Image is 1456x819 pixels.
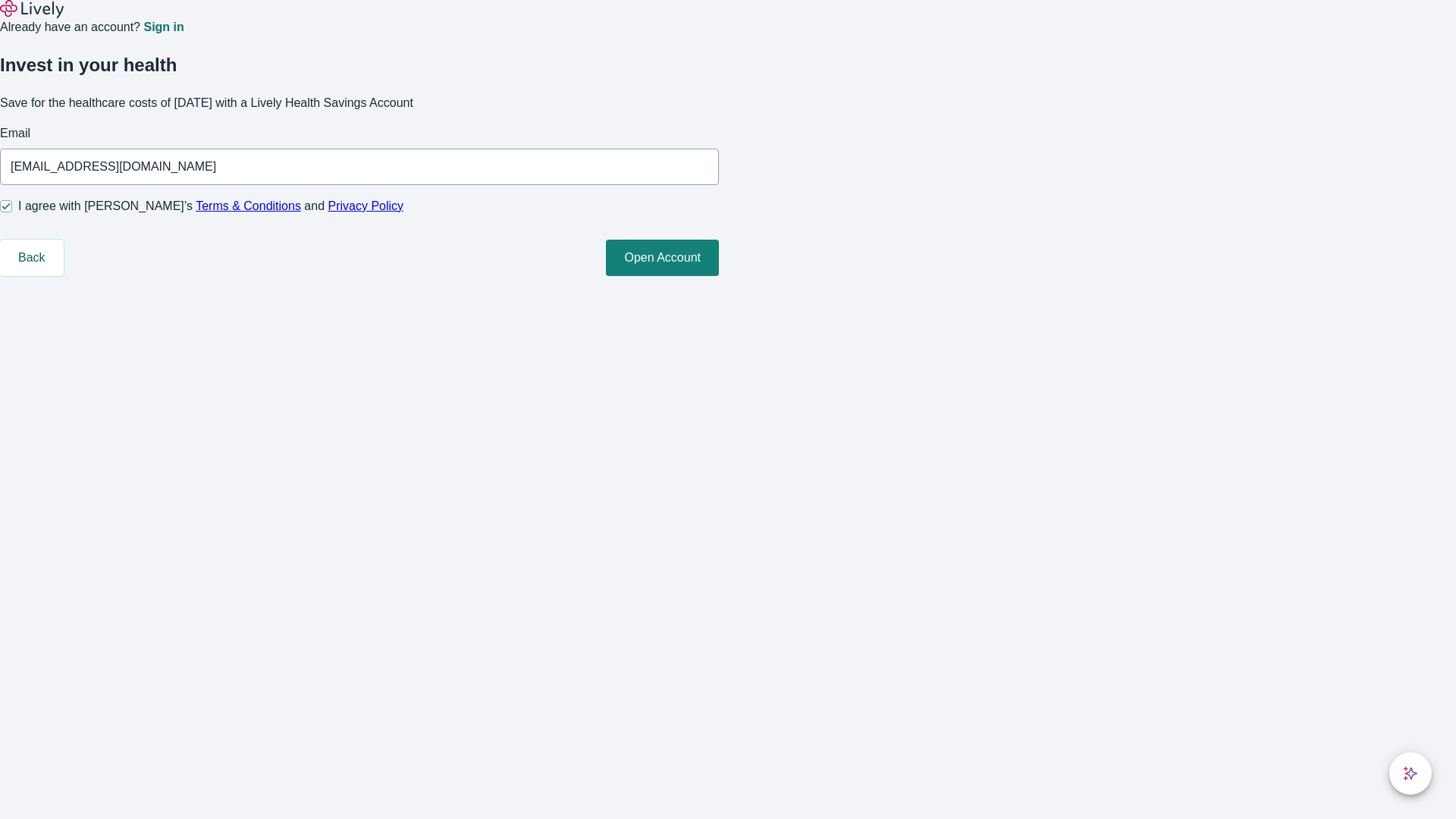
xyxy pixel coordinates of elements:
button: Open Account [606,240,719,276]
a: Terms & Conditions [196,199,301,212]
a: Sign in [143,21,184,33]
a: Privacy Policy [328,199,404,212]
span: I agree with [PERSON_NAME]’s and [18,197,403,215]
button: chat [1389,752,1432,795]
svg: Lively AI Assistant [1403,766,1418,781]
